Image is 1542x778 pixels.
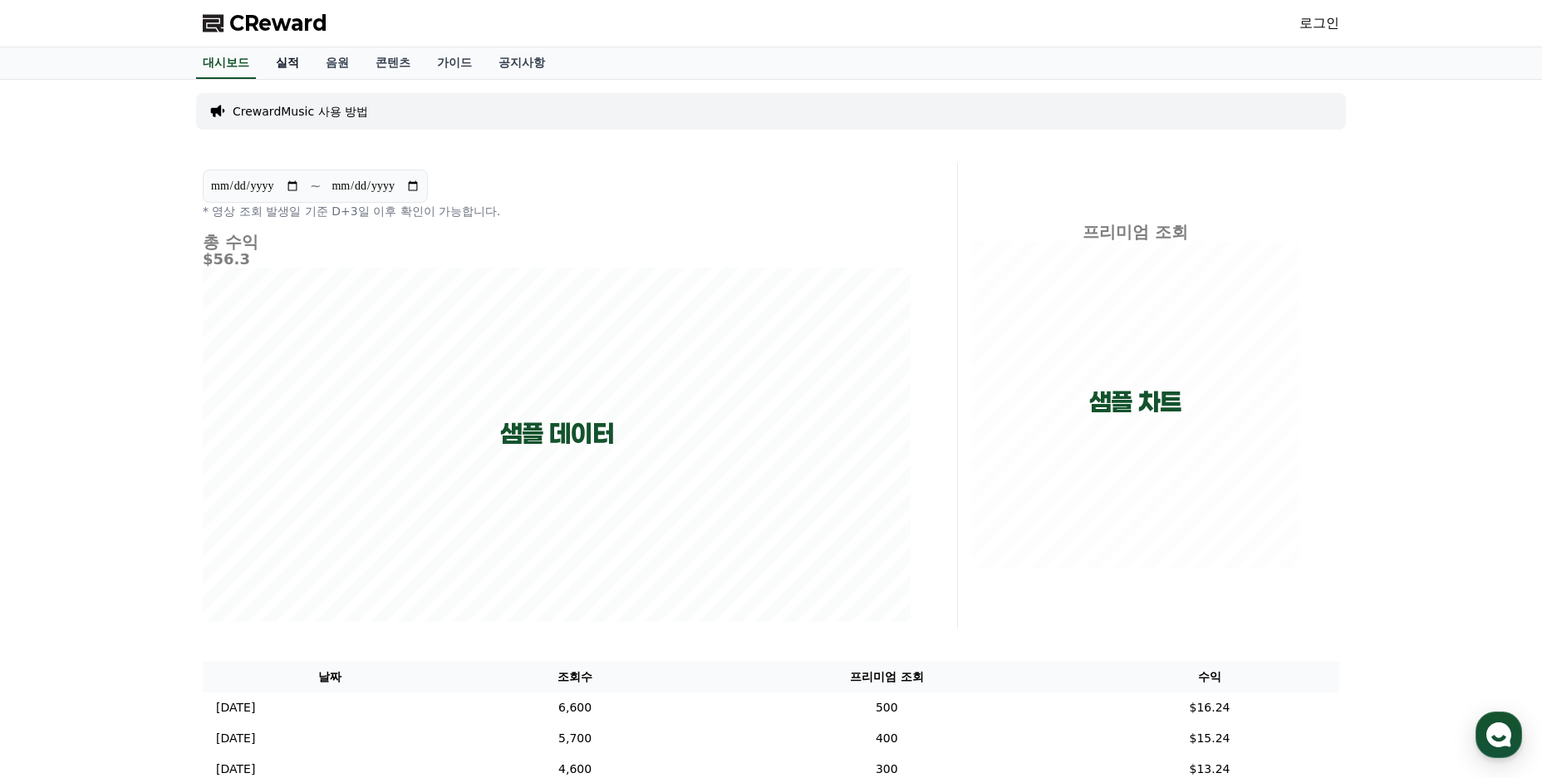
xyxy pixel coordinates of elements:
[694,662,1080,692] th: 프리미엄 조회
[216,730,255,747] p: [DATE]
[312,47,362,79] a: 음원
[216,699,255,716] p: [DATE]
[214,527,319,569] a: 설정
[257,552,277,565] span: 설정
[233,103,368,120] a: CrewardMusic 사용 방법
[457,723,694,754] td: 5,700
[203,662,457,692] th: 날짜
[263,47,312,79] a: 실적
[196,47,256,79] a: 대시보드
[1080,662,1339,692] th: 수익
[694,723,1080,754] td: 400
[457,692,694,723] td: 6,600
[457,662,694,692] th: 조회수
[971,223,1299,241] h4: 프리미엄 조회
[1080,692,1339,723] td: $16.24
[310,176,321,196] p: ~
[229,10,327,37] span: CReward
[500,419,614,449] p: 샘플 데이터
[5,527,110,569] a: 홈
[694,692,1080,723] td: 500
[1080,723,1339,754] td: $15.24
[203,10,327,37] a: CReward
[1089,387,1181,417] p: 샘플 차트
[362,47,424,79] a: 콘텐츠
[203,251,911,268] h5: $56.3
[1299,13,1339,33] a: 로그인
[485,47,558,79] a: 공지사항
[203,233,911,251] h4: 총 수익
[52,552,62,565] span: 홈
[203,203,911,219] p: * 영상 조회 발생일 기준 D+3일 이후 확인이 가능합니다.
[110,527,214,569] a: 대화
[424,47,485,79] a: 가이드
[216,761,255,778] p: [DATE]
[152,553,172,566] span: 대화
